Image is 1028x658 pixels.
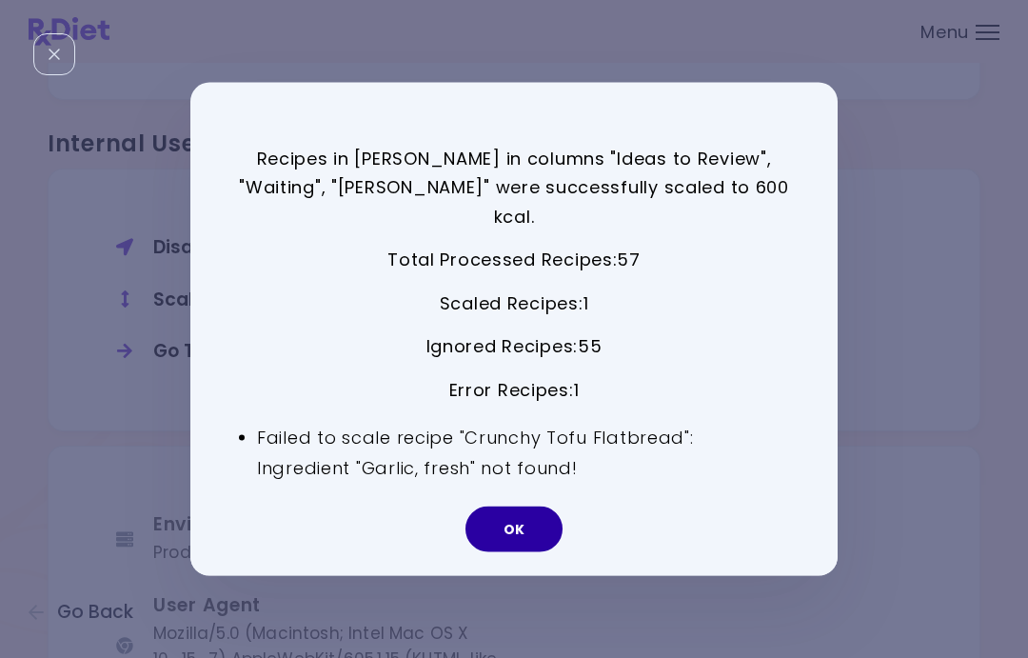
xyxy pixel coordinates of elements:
button: OK [465,507,563,552]
li: Failed to scale recipe "Crunchy Tofu Flatbread": Ingredient "Garlic, fresh" not found! [257,422,790,483]
div: Close [33,33,75,75]
p: Total Processed Recipes : 57 [238,246,790,275]
p: Recipes in [PERSON_NAME] in columns "Ideas to Review", "Waiting", "[PERSON_NAME]" were successful... [238,144,790,231]
p: Ignored Recipes : 55 [238,332,790,362]
p: Error Recipes : 1 [238,376,790,406]
p: Scaled Recipes : 1 [238,289,790,318]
